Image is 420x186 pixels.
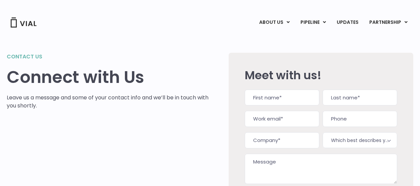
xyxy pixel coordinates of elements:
a: ABOUT USMenu Toggle [254,17,295,28]
h1: Connect with Us [7,67,208,87]
input: First name* [245,90,319,106]
input: Work email* [245,111,319,127]
span: Which best describes you?* [323,132,397,148]
a: UPDATES [331,17,364,28]
a: PARTNERSHIPMenu Toggle [364,17,413,28]
a: PIPELINEMenu Toggle [295,17,331,28]
h2: Meet with us! [245,69,397,82]
p: Leave us a message and some of your contact info and we’ll be in touch with you shortly. [7,94,208,110]
input: Last name* [323,90,397,106]
input: Company* [245,132,319,148]
h2: Contact us [7,53,208,61]
img: Vial Logo [10,17,37,28]
input: Phone [323,111,397,127]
